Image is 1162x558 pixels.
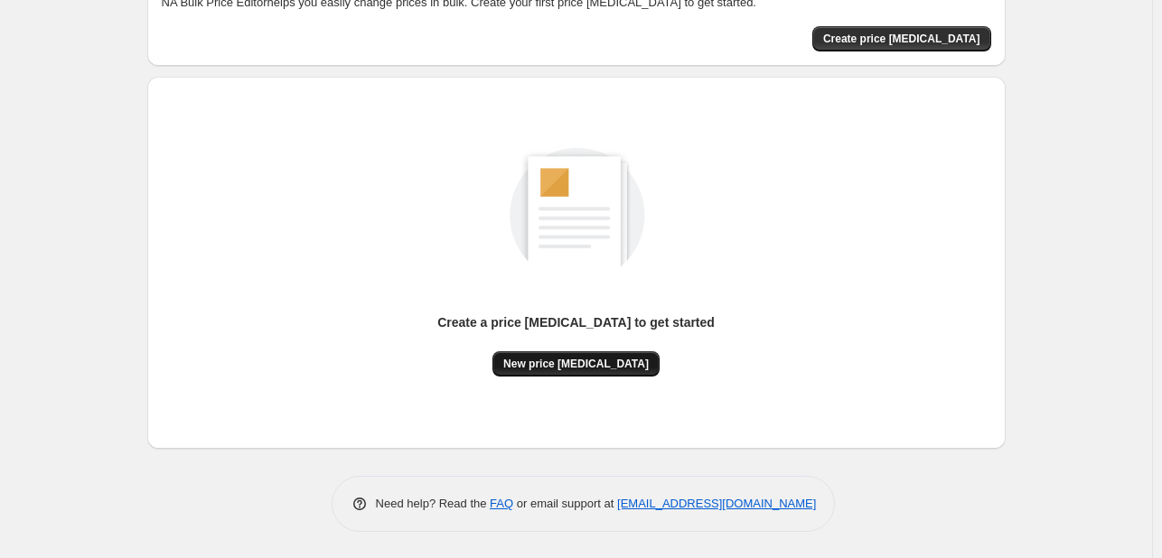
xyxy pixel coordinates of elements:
p: Create a price [MEDICAL_DATA] to get started [437,313,715,331]
span: New price [MEDICAL_DATA] [503,357,649,371]
button: New price [MEDICAL_DATA] [492,351,660,377]
button: Create price change job [812,26,991,51]
a: FAQ [490,497,513,510]
a: [EMAIL_ADDRESS][DOMAIN_NAME] [617,497,816,510]
span: Need help? Read the [376,497,491,510]
span: Create price [MEDICAL_DATA] [823,32,980,46]
span: or email support at [513,497,617,510]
